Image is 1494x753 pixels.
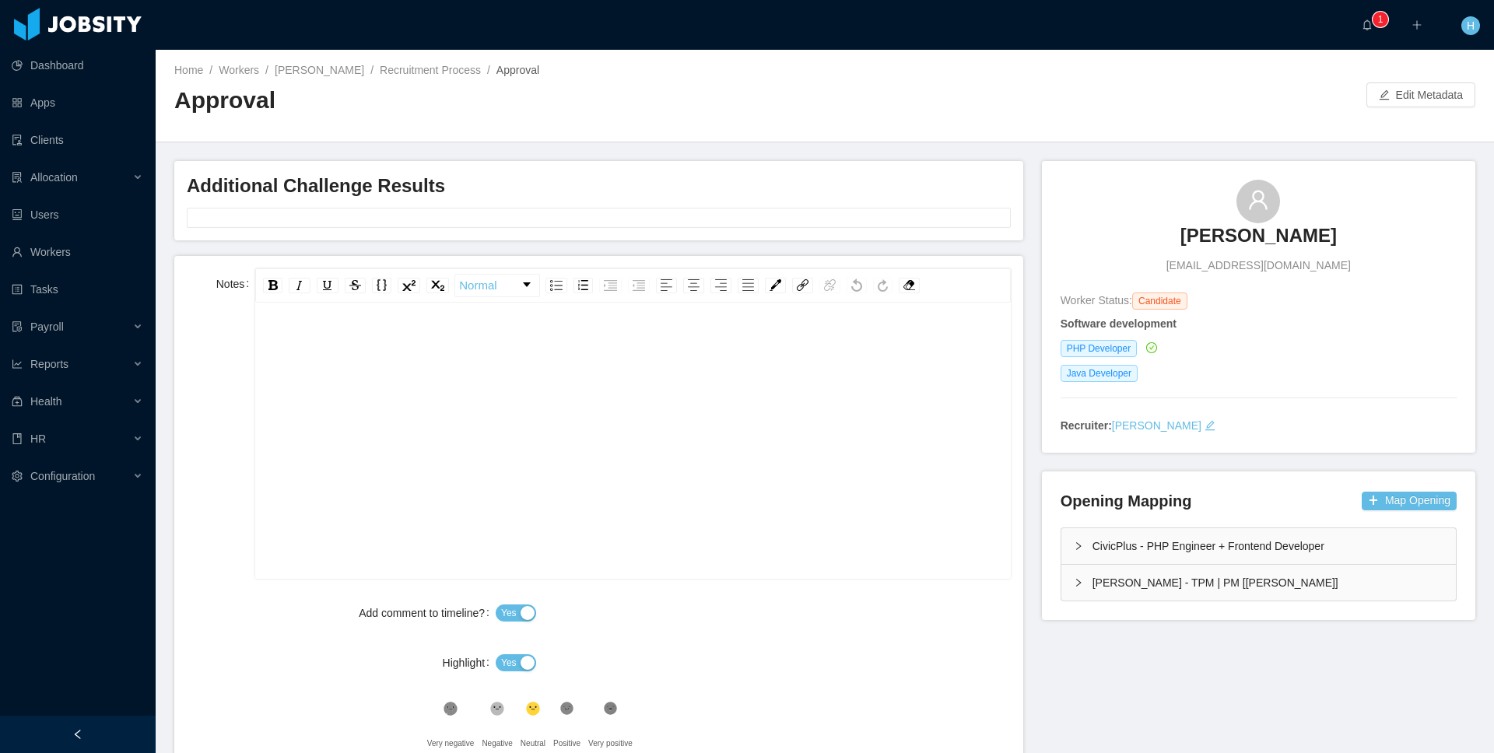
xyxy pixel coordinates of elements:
[443,657,496,669] label: Highlight
[454,274,540,297] div: rdw-dropdown
[1132,292,1187,310] span: Candidate
[370,64,373,76] span: /
[12,321,23,332] i: icon: file-protect
[1247,189,1269,211] i: icon: user
[1061,565,1456,601] div: icon: right[PERSON_NAME] - TPM | PM [[PERSON_NAME]]
[30,171,78,184] span: Allocation
[1061,528,1456,564] div: icon: rightCivicPlus - PHP Engineer + Frontend Developer
[1378,12,1384,27] p: 1
[762,274,789,297] div: rdw-color-picker
[1180,223,1337,257] a: [PERSON_NAME]
[501,655,517,671] span: Yes
[1074,578,1083,587] i: icon: right
[1061,490,1192,512] h4: Opening Mapping
[1362,492,1457,510] button: icon: plusMap Opening
[819,278,840,293] div: Unlink
[265,64,268,76] span: /
[255,268,1010,303] div: rdw-toolbar
[398,278,420,293] div: Superscript
[899,278,920,293] div: Remove
[452,274,542,297] div: rdw-block-control
[1143,341,1157,354] a: icon: check-circle
[599,278,622,293] div: Indent
[219,64,259,76] a: Workers
[1061,419,1112,432] strong: Recruiter:
[501,605,517,621] span: Yes
[792,278,813,293] div: Link
[380,64,481,76] a: Recruitment Process
[1061,317,1177,330] strong: Software development
[656,278,677,293] div: Left
[30,320,64,333] span: Payroll
[1205,420,1215,431] i: icon: edit
[174,85,825,117] h2: Approval
[30,358,68,370] span: Reports
[1146,342,1157,353] i: icon: check-circle
[30,395,61,408] span: Health
[1366,82,1475,107] button: icon: editEdit Metadata
[459,270,496,301] span: Normal
[260,274,452,297] div: rdw-inline-control
[345,278,366,293] div: Strikethrough
[12,433,23,444] i: icon: book
[545,278,567,293] div: Unordered
[30,470,95,482] span: Configuration
[843,274,896,297] div: rdw-history-control
[12,274,143,305] a: icon: profileTasks
[12,199,143,230] a: icon: robotUsers
[1061,365,1138,382] span: Java Developer
[542,274,653,297] div: rdw-list-control
[1467,16,1475,35] span: H
[1112,419,1201,432] a: [PERSON_NAME]
[12,396,23,407] i: icon: medicine-box
[1373,12,1388,27] sup: 1
[789,274,843,297] div: rdw-link-control
[216,278,255,290] label: Notes
[268,329,998,601] div: rdw-editor
[12,172,23,183] i: icon: solution
[710,278,731,293] div: Right
[1074,541,1083,551] i: icon: right
[1061,340,1138,357] span: PHP Developer
[12,50,143,81] a: icon: pie-chartDashboard
[896,274,923,297] div: rdw-remove-control
[1412,19,1422,30] i: icon: plus
[30,433,46,445] span: HR
[628,278,650,293] div: Outdent
[847,278,867,293] div: Undo
[1362,19,1373,30] i: icon: bell
[873,278,893,293] div: Redo
[372,278,391,293] div: Monospace
[12,236,143,268] a: icon: userWorkers
[289,278,310,293] div: Italic
[12,359,23,369] i: icon: line-chart
[683,278,704,293] div: Center
[496,64,539,76] span: Approval
[209,64,212,76] span: /
[263,278,282,293] div: Bold
[12,471,23,482] i: icon: setting
[455,275,539,296] a: Block Type
[317,278,338,293] div: Underline
[487,64,490,76] span: /
[255,268,1010,579] div: rdw-wrapper
[187,173,1011,198] h3: Additional Challenge Results
[275,64,364,76] a: [PERSON_NAME]
[738,278,759,293] div: Justify
[174,64,203,76] a: Home
[426,278,449,293] div: Subscript
[653,274,762,297] div: rdw-textalign-control
[1166,257,1351,274] span: [EMAIL_ADDRESS][DOMAIN_NAME]
[1180,223,1337,248] h3: [PERSON_NAME]
[12,124,143,156] a: icon: auditClients
[359,607,496,619] label: Add comment to timeline?
[12,87,143,118] a: icon: appstoreApps
[1061,294,1132,306] span: Worker Status:
[573,278,593,293] div: Ordered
